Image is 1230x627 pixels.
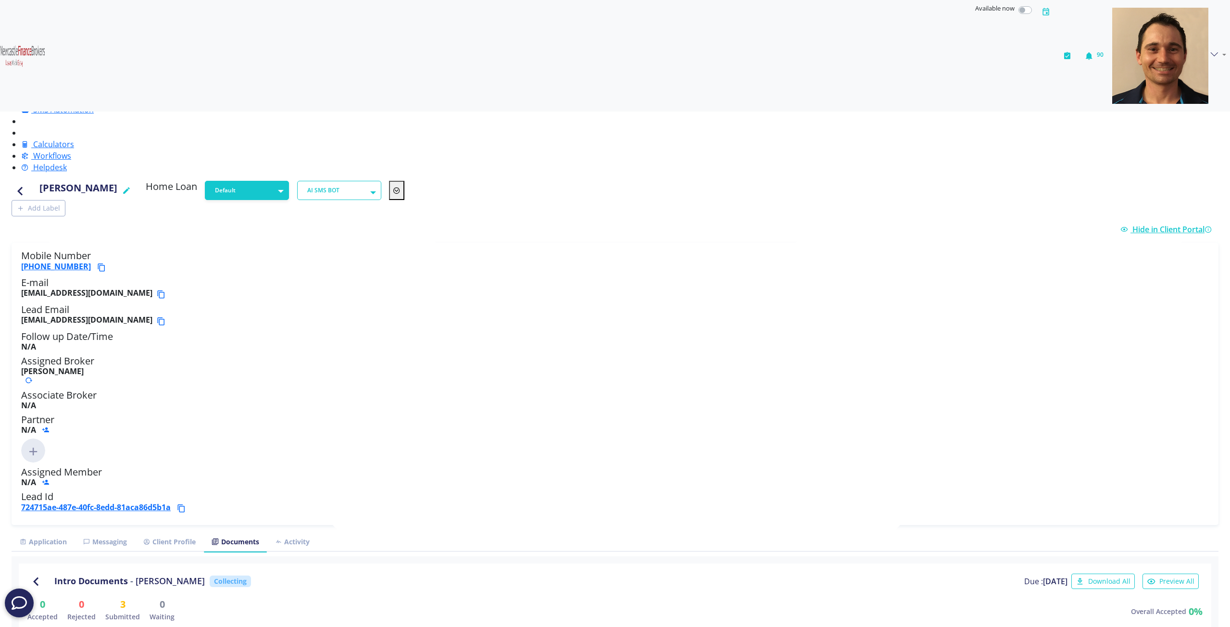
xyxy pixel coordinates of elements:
div: - [130,576,133,587]
span: Collecting [210,576,251,587]
a: [PHONE_NUMBER] [21,261,91,272]
a: Hide in Client Portal [1120,224,1215,235]
h5: Partner [21,414,1209,435]
button: Add Label [12,200,65,216]
span: 0% [1189,604,1203,619]
a: Activity [267,532,318,552]
img: d9df0ad3-c6af-46dd-a355-72ef7f6afda3-637400917012654623.png [1112,8,1208,104]
b: [EMAIL_ADDRESS][DOMAIN_NAME] [21,315,152,327]
label: Rejected [67,612,96,622]
a: Helpdesk [21,162,67,173]
h5: Lead Id [21,491,1209,514]
b: N/A [21,400,36,411]
a: 724715ae-487e-40fc-8edd-81aca86d5b1a [21,502,171,513]
span: Hide in Client Portal [1132,224,1215,235]
span: 3 [120,597,126,612]
button: Default [205,181,289,200]
h4: Intro Documents [54,576,205,587]
label: Overall Accepted [1131,606,1186,616]
button: Copy email [156,288,169,300]
h5: Lead Email [21,304,1209,327]
h5: Associate Broker [21,389,1209,410]
button: Preview All [1142,574,1199,589]
span: Workflows [33,150,71,161]
button: Copy phone [97,262,110,273]
a: Calculators [21,139,74,150]
span: 90 [1097,50,1104,59]
a: Workflows [21,150,71,161]
b: [EMAIL_ADDRESS][DOMAIN_NAME] [21,288,152,300]
span: [PERSON_NAME] [136,576,205,587]
button: AI SMS BOT [297,181,381,200]
button: 90 [1080,4,1108,108]
a: Application [12,532,75,552]
span: Download All [1071,574,1135,589]
h5: Home Loan [146,181,197,196]
span: 0 [79,597,84,612]
span: Helpdesk [33,162,67,173]
span: Available now [975,4,1015,13]
h5: Assigned Member [21,466,1209,487]
a: Documents [204,532,267,552]
button: Copy email [156,315,169,327]
b: N/A [21,477,36,488]
b: [PERSON_NAME] [21,366,84,376]
img: Click to add new member [21,439,45,463]
b: N/A [21,341,36,352]
a: Download All [1067,574,1139,589]
h5: Assigned Broker [21,355,1209,385]
h5: Mobile Number [21,250,1209,273]
span: Follow up Date/Time [21,330,113,343]
h5: E-mail [21,277,1209,300]
a: Client Profile [135,532,204,552]
span: Calculators [33,139,74,150]
a: Messaging [75,532,135,552]
b: [DATE] [1043,576,1067,587]
span: 0 [160,597,165,612]
label: Submitted [105,612,140,622]
h4: [PERSON_NAME] [39,181,117,200]
label: Accepted [27,612,58,622]
a: SMS Automation [21,104,94,115]
span: 0 [40,597,45,612]
label: Waiting [150,612,175,622]
label: Due : [1024,576,1067,587]
button: Copy lead id [176,502,189,514]
b: N/A [21,425,36,435]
